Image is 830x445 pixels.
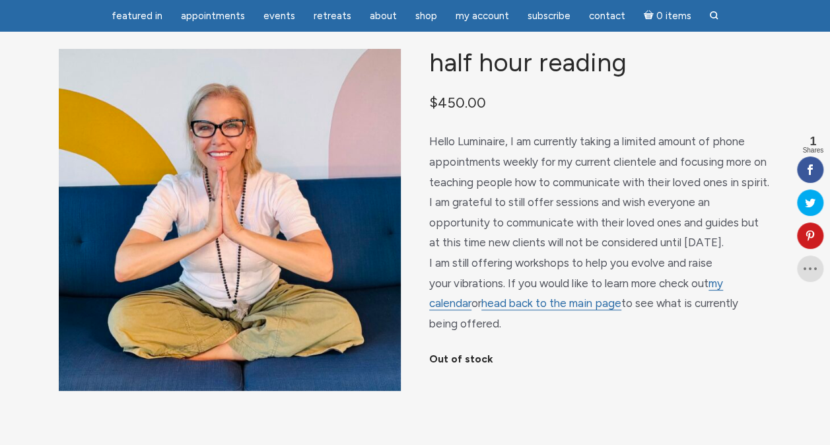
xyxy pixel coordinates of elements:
[415,10,437,22] span: Shop
[429,135,769,329] span: Hello Luminaire, I am currently taking a limited amount of phone appointments weekly for my curre...
[112,10,162,22] span: featured in
[802,147,823,154] span: Shares
[429,49,771,77] h1: Half Hour Reading
[644,10,656,22] i: Cart
[59,49,401,391] img: Half Hour Reading
[362,3,405,29] a: About
[520,3,578,29] a: Subscribe
[429,94,486,111] bdi: 450.00
[481,296,621,310] a: head back to the main page
[656,11,691,21] span: 0 items
[407,3,445,29] a: Shop
[581,3,633,29] a: Contact
[528,10,571,22] span: Subscribe
[314,10,351,22] span: Retreats
[256,3,303,29] a: Events
[429,349,771,370] p: Out of stock
[448,3,517,29] a: My Account
[589,10,625,22] span: Contact
[456,10,509,22] span: My Account
[802,135,823,147] span: 1
[370,10,397,22] span: About
[104,3,170,29] a: featured in
[429,94,438,111] span: $
[306,3,359,29] a: Retreats
[263,10,295,22] span: Events
[636,2,699,29] a: Cart0 items
[181,10,245,22] span: Appointments
[173,3,253,29] a: Appointments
